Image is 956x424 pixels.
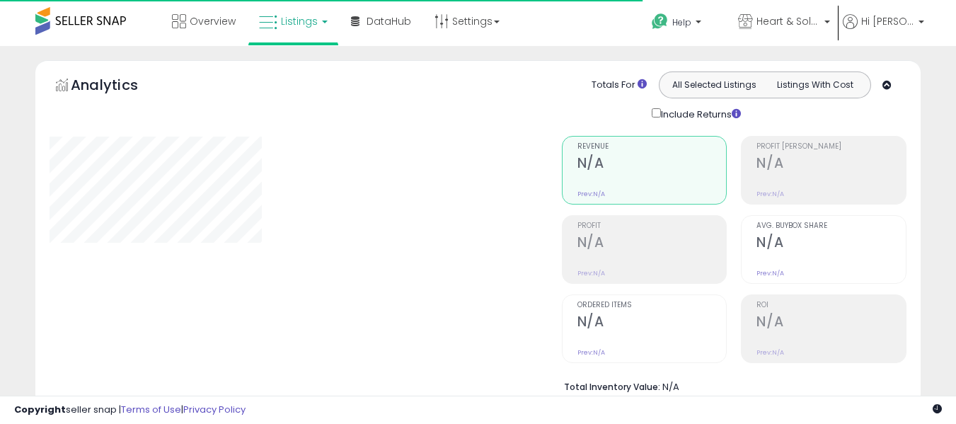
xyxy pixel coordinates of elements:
h5: Analytics [71,75,166,98]
span: DataHub [367,14,411,28]
span: Profit [PERSON_NAME] [756,143,906,151]
a: Privacy Policy [183,403,246,416]
span: Hi [PERSON_NAME] [861,14,914,28]
a: Terms of Use [121,403,181,416]
h2: N/A [756,314,906,333]
button: Listings With Cost [764,76,866,94]
h2: N/A [577,155,727,174]
h2: N/A [756,234,906,253]
button: All Selected Listings [663,76,765,94]
small: Prev: N/A [577,190,605,198]
small: Prev: N/A [756,190,784,198]
a: Hi [PERSON_NAME] [843,14,924,46]
strong: Copyright [14,403,66,416]
span: Help [672,16,691,28]
span: Listings [281,14,318,28]
div: Include Returns [641,105,758,122]
div: seller snap | | [14,403,246,417]
i: Get Help [651,13,669,30]
span: Profit [577,222,727,230]
h2: N/A [756,155,906,174]
span: ROI [756,302,906,309]
span: Ordered Items [577,302,727,309]
span: Avg. Buybox Share [756,222,906,230]
small: Prev: N/A [577,269,605,277]
li: N/A [564,377,896,394]
h2: N/A [577,314,727,333]
small: Prev: N/A [577,348,605,357]
h2: N/A [577,234,727,253]
b: Total Inventory Value: [564,381,660,393]
div: Totals For [592,79,647,92]
small: Prev: N/A [756,269,784,277]
a: Help [640,2,725,46]
span: Overview [190,14,236,28]
span: Heart & Sole Trading [756,14,820,28]
span: Revenue [577,143,727,151]
small: Prev: N/A [756,348,784,357]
